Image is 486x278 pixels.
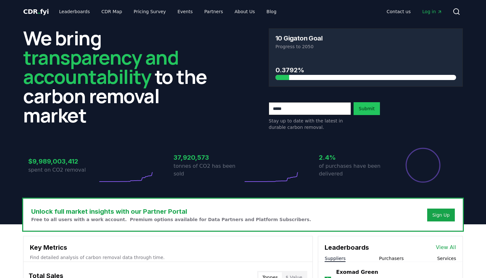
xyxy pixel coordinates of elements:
[172,6,198,17] a: Events
[382,6,447,17] nav: Main
[325,243,369,252] h3: Leaderboards
[23,8,49,15] span: CDR fyi
[199,6,228,17] a: Partners
[31,207,311,216] h3: Unlock full market insights with our Partner Portal
[379,255,404,262] button: Purchasers
[336,268,378,276] a: Exomad Green
[275,35,322,41] h3: 10 Gigaton Goal
[28,157,98,166] h3: $9,989,003,412
[96,6,127,17] a: CDR Map
[319,162,388,178] p: of purchases have been delivered
[54,6,95,17] a: Leaderboards
[405,147,441,183] div: Percentage of sales delivered
[275,65,456,75] h3: 0.3792%
[54,6,282,17] nav: Main
[30,254,306,261] p: Find detailed analysis of carbon removal data through time.
[261,6,282,17] a: Blog
[23,28,217,125] h2: We bring to the carbon removal market
[432,212,450,218] a: Sign Up
[174,162,243,178] p: tonnes of CO2 has been sold
[422,8,442,15] span: Log in
[437,255,456,262] button: Services
[31,216,311,223] p: Free to all users with a work account. Premium options available for Data Partners and Platform S...
[230,6,260,17] a: About Us
[417,6,447,17] a: Log in
[30,243,306,252] h3: Key Metrics
[325,255,346,262] button: Suppliers
[129,6,171,17] a: Pricing Survey
[319,153,388,162] h3: 2.4%
[23,7,49,16] a: CDR.fyi
[436,244,456,251] a: View All
[28,166,98,174] p: spent on CO2 removal
[382,6,416,17] a: Contact us
[354,102,380,115] button: Submit
[427,209,455,221] button: Sign Up
[275,43,456,50] p: Progress to 2050
[174,153,243,162] h3: 37,920,573
[23,44,178,90] span: transparency and accountability
[38,8,40,15] span: .
[269,118,351,130] p: Stay up to date with the latest in durable carbon removal.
